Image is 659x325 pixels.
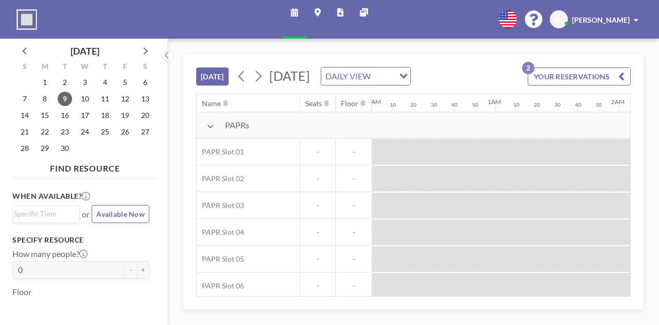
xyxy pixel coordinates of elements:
span: Wednesday, September 3, 2025 [78,75,92,90]
span: Sunday, September 7, 2025 [18,92,32,106]
p: 2 [522,62,534,74]
span: - [300,281,335,290]
span: - [300,147,335,157]
div: Name [202,99,221,108]
div: S [135,61,155,74]
span: Wednesday, September 10, 2025 [78,92,92,106]
span: - [336,147,372,157]
span: Saturday, September 13, 2025 [138,92,152,106]
div: S [15,61,35,74]
span: Monday, September 1, 2025 [38,75,52,90]
div: T [55,61,75,74]
div: T [95,61,115,74]
div: 30 [554,101,561,108]
span: - [336,281,372,290]
div: 50 [472,101,478,108]
div: M [35,61,55,74]
label: How many people? [12,249,88,259]
span: Tuesday, September 16, 2025 [58,108,72,123]
div: F [115,61,135,74]
div: 50 [596,101,602,108]
span: Wednesday, September 17, 2025 [78,108,92,123]
span: Monday, September 15, 2025 [38,108,52,123]
span: - [300,174,335,183]
span: PAPR Slot 03 [197,201,244,210]
span: Tuesday, September 9, 2025 [58,92,72,106]
span: Monday, September 29, 2025 [38,141,52,156]
div: 1AM [488,98,501,106]
div: 30 [431,101,437,108]
div: Search for option [13,206,79,221]
span: Friday, September 19, 2025 [118,108,132,123]
span: Friday, September 5, 2025 [118,75,132,90]
span: Monday, September 22, 2025 [38,125,52,139]
label: Floor [12,287,31,297]
span: XS [554,15,564,24]
span: Available Now [96,210,145,218]
span: DAILY VIEW [323,70,373,83]
span: [DATE] [269,68,310,83]
span: Monday, September 8, 2025 [38,92,52,106]
span: [PERSON_NAME] [572,15,630,24]
span: Friday, September 12, 2025 [118,92,132,106]
div: 2AM [611,98,625,106]
input: Search for option [14,208,74,219]
span: Thursday, September 11, 2025 [98,92,112,106]
span: PAPR Slot 02 [197,174,244,183]
span: Thursday, September 18, 2025 [98,108,112,123]
span: Saturday, September 20, 2025 [138,108,152,123]
div: 10 [513,101,519,108]
div: W [75,61,95,74]
span: - [336,201,372,210]
button: YOUR RESERVATIONS2 [528,67,631,85]
span: - [300,228,335,237]
span: Tuesday, September 2, 2025 [58,75,72,90]
div: Seats [305,99,322,108]
span: or [82,209,90,219]
span: PAPR Slot 05 [197,254,244,264]
div: 20 [410,101,417,108]
span: Sunday, September 14, 2025 [18,108,32,123]
span: PAPR Slot 06 [197,281,244,290]
h4: FIND RESOURCE [12,159,158,174]
span: PAPR Slot 01 [197,147,244,157]
span: Sunday, September 28, 2025 [18,141,32,156]
span: PAPRs [225,120,249,130]
div: 12AM [364,98,381,106]
span: Thursday, September 25, 2025 [98,125,112,139]
span: - [336,228,372,237]
span: Saturday, September 27, 2025 [138,125,152,139]
button: + [137,261,149,279]
div: Search for option [321,67,410,85]
button: [DATE] [196,67,229,85]
div: 10 [390,101,396,108]
h3: Specify resource [12,235,149,245]
span: Friday, September 26, 2025 [118,125,132,139]
button: - [125,261,137,279]
div: 40 [452,101,458,108]
span: - [300,254,335,264]
span: Tuesday, September 30, 2025 [58,141,72,156]
div: Floor [341,99,358,108]
img: organization-logo [16,9,37,30]
span: PAPR Slot 04 [197,228,244,237]
div: 20 [534,101,540,108]
button: Available Now [92,205,149,223]
span: Sunday, September 21, 2025 [18,125,32,139]
span: Tuesday, September 23, 2025 [58,125,72,139]
span: - [336,174,372,183]
span: Wednesday, September 24, 2025 [78,125,92,139]
input: Search for option [374,70,393,83]
span: - [300,201,335,210]
div: [DATE] [71,44,99,58]
span: - [336,254,372,264]
span: Saturday, September 6, 2025 [138,75,152,90]
span: Thursday, September 4, 2025 [98,75,112,90]
div: 40 [575,101,581,108]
